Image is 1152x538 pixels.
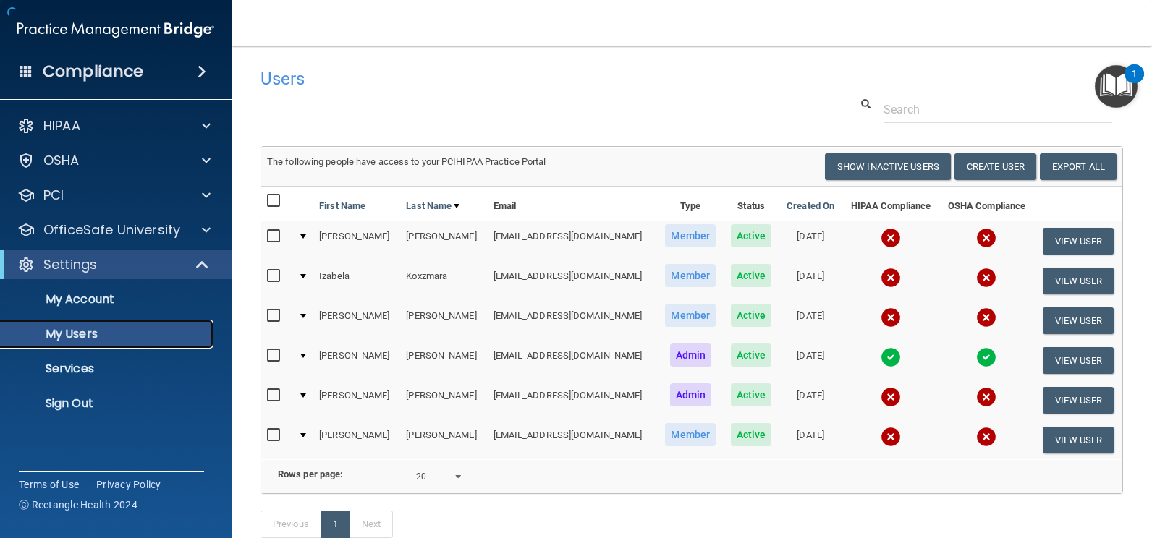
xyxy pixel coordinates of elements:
a: Created On [787,197,834,215]
p: My Account [9,292,207,307]
p: My Users [9,327,207,341]
a: Export All [1040,153,1117,180]
td: [EMAIL_ADDRESS][DOMAIN_NAME] [488,301,658,341]
td: [EMAIL_ADDRESS][DOMAIN_NAME] [488,420,658,459]
p: OfficeSafe University [43,221,180,239]
a: Settings [17,256,210,273]
img: cross.ca9f0e7f.svg [881,268,901,288]
img: cross.ca9f0e7f.svg [881,387,901,407]
span: Member [665,304,716,327]
img: PMB logo [17,15,214,44]
span: Active [731,264,772,287]
td: [PERSON_NAME] [400,221,487,261]
button: Open Resource Center, 1 new notification [1095,65,1138,108]
th: HIPAA Compliance [842,187,939,221]
h4: Compliance [43,61,143,82]
iframe: Drift Widget Chat Controller [902,435,1135,493]
td: [PERSON_NAME] [400,301,487,341]
td: [DATE] [779,301,842,341]
img: cross.ca9f0e7f.svg [976,268,996,288]
p: Sign Out [9,396,207,411]
p: Settings [43,256,97,273]
span: Active [731,304,772,327]
b: Rows per page: [278,469,343,479]
td: Koxzmara [400,261,487,301]
button: Show Inactive Users [825,153,951,180]
th: Status [724,187,779,221]
a: PCI [17,187,211,204]
a: 1 [321,511,350,538]
a: OSHA [17,152,211,169]
td: [DATE] [779,341,842,380]
button: View User [1043,427,1114,453]
img: tick.e7d51cea.svg [976,347,996,367]
button: View User [1043,228,1114,255]
a: Previous [261,511,321,538]
td: [DATE] [779,221,842,261]
button: View User [1043,347,1114,374]
img: cross.ca9f0e7f.svg [976,387,996,407]
img: cross.ca9f0e7f.svg [976,228,996,248]
td: [PERSON_NAME] [400,341,487,380]
p: Services [9,362,207,376]
td: [DATE] [779,261,842,301]
button: View User [1043,387,1114,414]
a: Terms of Use [19,477,79,492]
img: cross.ca9f0e7f.svg [976,307,996,328]
span: Ⓒ Rectangle Health 2024 [19,498,137,512]
span: Member [665,224,716,247]
td: [DATE] [779,380,842,420]
p: HIPAA [43,117,80,134]
span: Admin [670,343,712,367]
button: View User [1043,268,1114,294]
span: Active [731,383,772,406]
td: [EMAIL_ADDRESS][DOMAIN_NAME] [488,341,658,380]
td: [EMAIL_ADDRESS][DOMAIN_NAME] [488,261,658,301]
th: OSHA Compliance [939,187,1034,221]
img: cross.ca9f0e7f.svg [976,427,996,447]
td: Izabela [313,261,400,301]
p: OSHA [43,152,80,169]
h4: Users [261,69,755,88]
a: Privacy Policy [96,477,161,492]
th: Email [488,187,658,221]
button: View User [1043,307,1114,334]
th: Type [658,187,724,221]
a: OfficeSafe University [17,221,211,239]
div: 1 [1132,74,1137,93]
input: Search [884,96,1112,123]
img: cross.ca9f0e7f.svg [881,307,901,328]
span: Active [731,224,772,247]
td: [PERSON_NAME] [313,380,400,420]
img: cross.ca9f0e7f.svg [881,228,901,248]
span: Active [731,343,772,367]
td: [PERSON_NAME] [313,341,400,380]
a: First Name [319,197,365,215]
img: cross.ca9f0e7f.svg [881,427,901,447]
td: [DATE] [779,420,842,459]
p: PCI [43,187,64,204]
span: Active [731,423,772,446]
td: [PERSON_NAME] [313,221,400,261]
td: [PERSON_NAME] [313,420,400,459]
td: [PERSON_NAME] [400,380,487,420]
td: [PERSON_NAME] [313,301,400,341]
td: [EMAIL_ADDRESS][DOMAIN_NAME] [488,221,658,261]
span: Admin [670,383,712,406]
td: [PERSON_NAME] [400,420,487,459]
img: tick.e7d51cea.svg [881,347,901,367]
a: Next [350,511,393,538]
span: The following people have access to your PCIHIPAA Practice Portal [267,156,546,167]
a: Last Name [406,197,459,215]
span: Member [665,264,716,287]
button: Create User [954,153,1036,180]
span: Member [665,423,716,446]
a: HIPAA [17,117,211,134]
td: [EMAIL_ADDRESS][DOMAIN_NAME] [488,380,658,420]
